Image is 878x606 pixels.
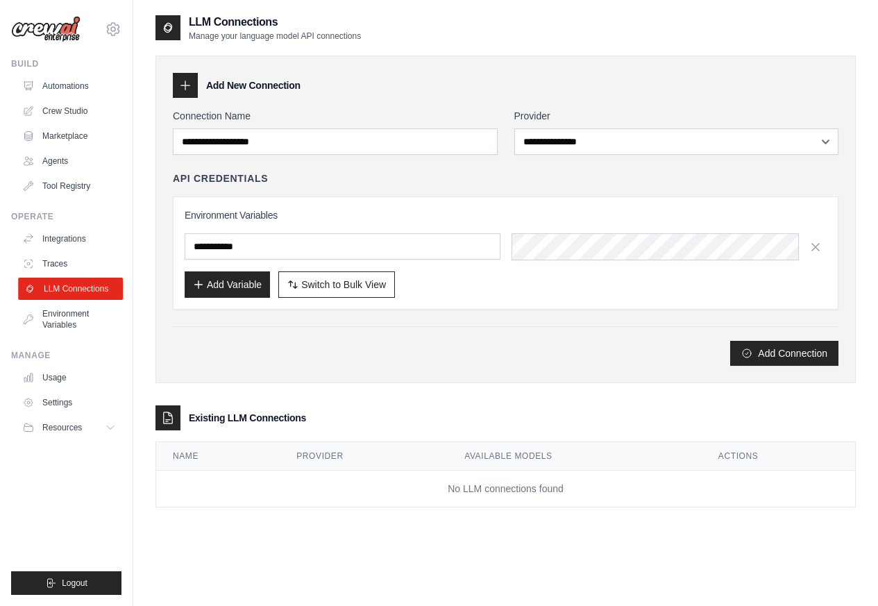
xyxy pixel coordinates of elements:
[17,392,121,414] a: Settings
[17,416,121,439] button: Resources
[514,109,839,123] label: Provider
[189,14,361,31] h2: LLM Connections
[448,442,702,471] th: Available Models
[17,303,121,336] a: Environment Variables
[17,150,121,172] a: Agents
[301,278,386,292] span: Switch to Bulk View
[189,411,306,425] h3: Existing LLM Connections
[17,253,121,275] a: Traces
[17,100,121,122] a: Crew Studio
[17,367,121,389] a: Usage
[185,208,827,222] h3: Environment Variables
[702,442,855,471] th: Actions
[11,571,121,595] button: Logout
[206,78,301,92] h3: Add New Connection
[185,271,270,298] button: Add Variable
[156,442,280,471] th: Name
[17,75,121,97] a: Automations
[18,278,123,300] a: LLM Connections
[11,211,121,222] div: Operate
[280,442,448,471] th: Provider
[156,470,855,507] td: No LLM connections found
[11,58,121,69] div: Build
[278,271,395,298] button: Switch to Bulk View
[17,125,121,147] a: Marketplace
[62,578,87,589] span: Logout
[17,175,121,197] a: Tool Registry
[11,350,121,361] div: Manage
[189,31,361,42] p: Manage your language model API connections
[17,228,121,250] a: Integrations
[42,422,82,433] span: Resources
[11,16,81,42] img: Logo
[173,171,268,185] h4: API Credentials
[173,109,498,123] label: Connection Name
[730,341,838,366] button: Add Connection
